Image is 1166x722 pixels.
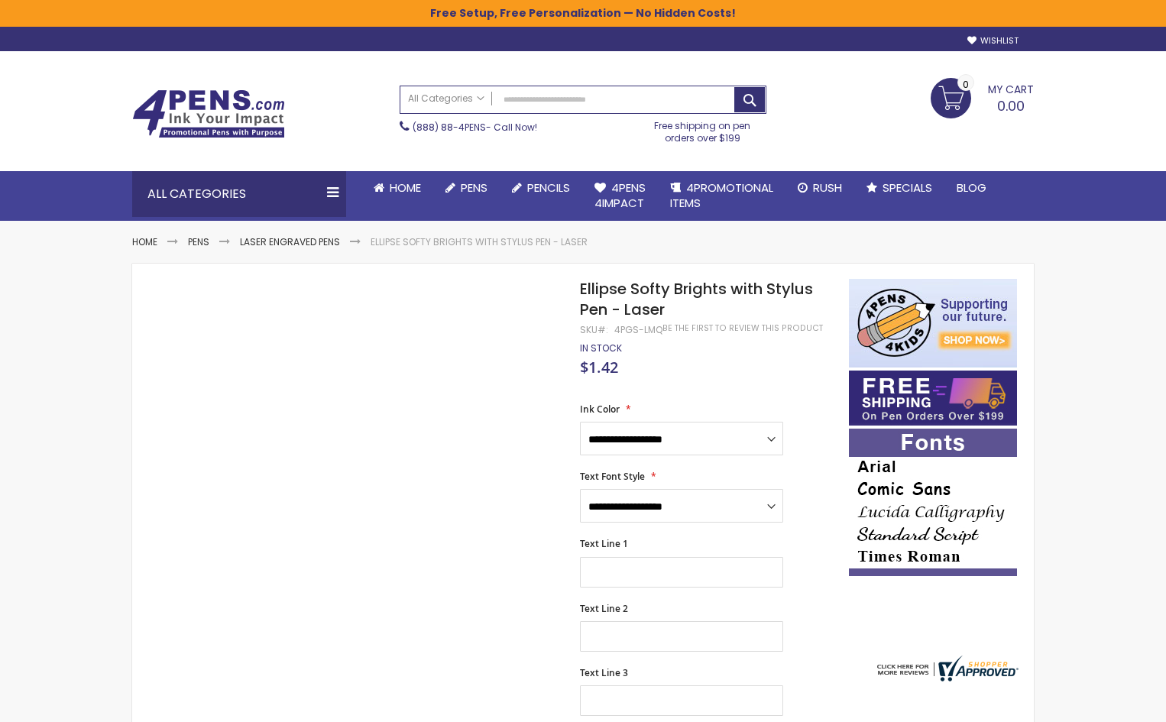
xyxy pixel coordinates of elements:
span: All Categories [408,92,484,105]
a: 4PROMOTIONALITEMS [658,171,785,221]
span: $1.42 [580,357,618,377]
span: - Call Now! [413,121,537,134]
a: Pens [188,235,209,248]
img: 4Pens Custom Pens and Promotional Products [132,89,285,138]
a: Pencils [500,171,582,205]
span: 0 [963,77,969,92]
li: Ellipse Softy Brights with Stylus Pen - Laser [371,236,588,248]
span: Text Line 1 [580,537,628,550]
a: Blog [944,171,999,205]
span: 4PROMOTIONAL ITEMS [670,180,773,211]
span: 0.00 [997,96,1025,115]
span: Pens [461,180,487,196]
span: Text Font Style [580,470,645,483]
strong: SKU [580,323,608,336]
span: Ink Color [580,403,620,416]
span: Rush [813,180,842,196]
a: 4pens.com certificate URL [873,672,1019,685]
span: Blog [957,180,986,196]
a: Wishlist [967,35,1019,47]
a: 4Pens4impact [582,171,658,221]
span: In stock [580,342,622,355]
a: (888) 88-4PENS [413,121,486,134]
a: Pens [433,171,500,205]
a: Specials [854,171,944,205]
a: 0.00 0 [931,78,1034,116]
a: Laser Engraved Pens [240,235,340,248]
a: All Categories [400,86,492,112]
span: Specials [883,180,932,196]
span: Ellipse Softy Brights with Stylus Pen - Laser [580,278,813,320]
div: Availability [580,342,622,355]
div: 4PGS-LMQ [614,324,662,336]
a: Home [361,171,433,205]
span: 4Pens 4impact [594,180,646,211]
img: 4pens.com widget logo [873,656,1019,682]
span: Text Line 3 [580,666,628,679]
a: Be the first to review this product [662,322,823,334]
div: All Categories [132,171,346,217]
div: Free shipping on pen orders over $199 [639,114,767,144]
span: Home [390,180,421,196]
span: Text Line 2 [580,602,628,615]
img: 4pens 4 kids [849,279,1017,367]
a: Home [132,235,157,248]
span: Pencils [527,180,570,196]
img: Free shipping on orders over $199 [849,371,1017,426]
a: Rush [785,171,854,205]
img: font-personalization-examples [849,429,1017,576]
